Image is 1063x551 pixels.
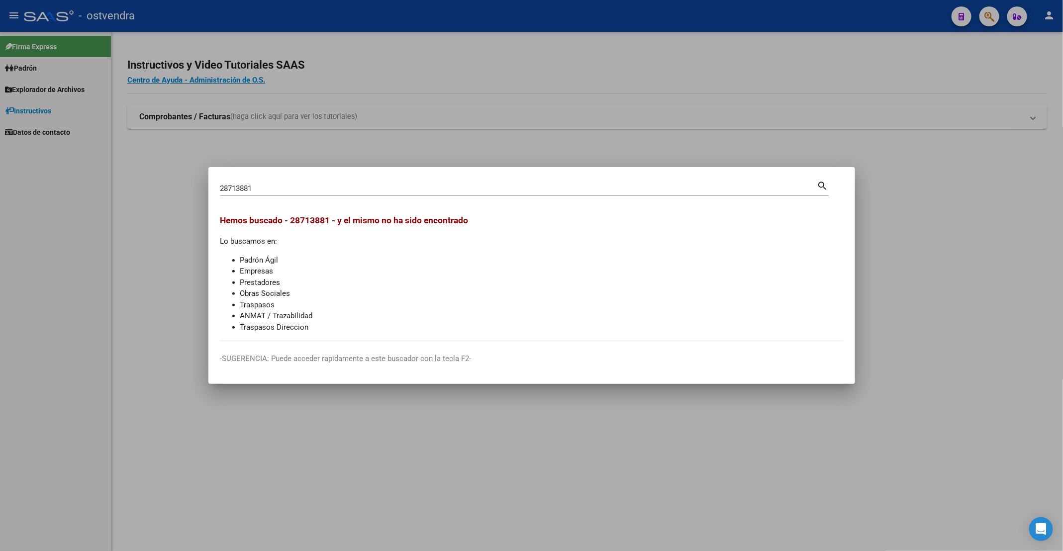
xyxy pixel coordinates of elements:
li: Empresas [240,266,843,277]
span: Hemos buscado - 28713881 - y el mismo no ha sido encontrado [220,215,469,225]
div: Lo buscamos en: [220,214,843,333]
li: Padrón Ágil [240,255,843,266]
li: Traspasos [240,299,843,311]
div: Open Intercom Messenger [1029,517,1053,541]
li: ANMAT / Trazabilidad [240,310,843,322]
li: Obras Sociales [240,288,843,299]
mat-icon: search [817,179,829,191]
p: -SUGERENCIA: Puede acceder rapidamente a este buscador con la tecla F2- [220,353,843,365]
li: Prestadores [240,277,843,288]
li: Traspasos Direccion [240,322,843,333]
